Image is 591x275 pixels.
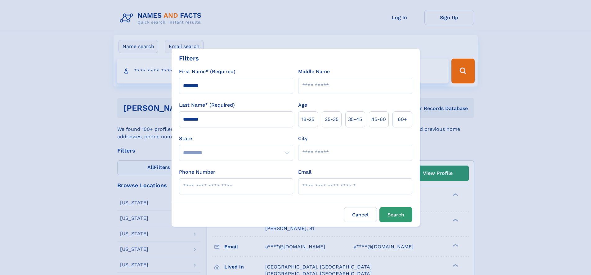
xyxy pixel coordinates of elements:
span: 35‑45 [348,116,362,123]
label: State [179,135,293,142]
label: Last Name* (Required) [179,101,235,109]
span: 45‑60 [371,116,386,123]
label: Cancel [344,207,377,222]
span: 60+ [398,116,407,123]
label: City [298,135,307,142]
label: First Name* (Required) [179,68,235,75]
span: 25‑35 [325,116,338,123]
label: Phone Number [179,168,215,176]
label: Age [298,101,307,109]
button: Search [379,207,412,222]
label: Email [298,168,311,176]
div: Filters [179,54,199,63]
label: Middle Name [298,68,330,75]
span: 18‑25 [302,116,314,123]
